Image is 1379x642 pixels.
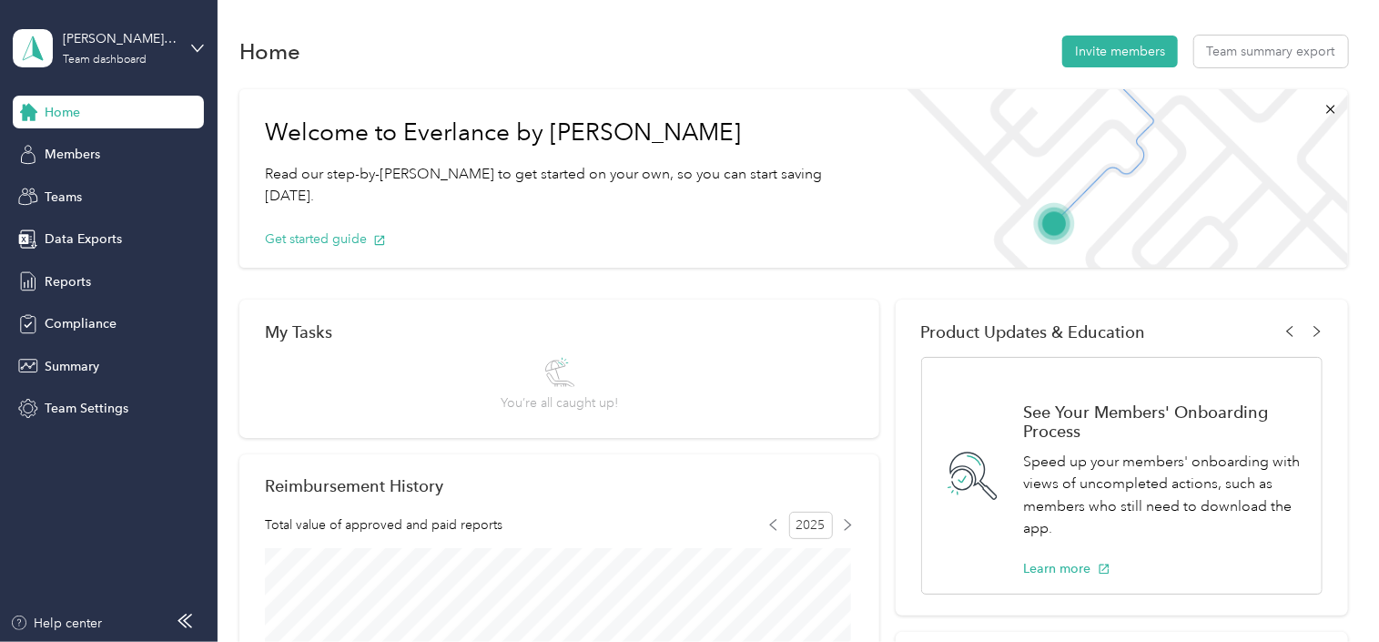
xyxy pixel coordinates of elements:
span: Compliance [45,314,117,333]
h2: Reimbursement History [265,476,443,495]
button: Learn more [1024,559,1110,578]
h1: Welcome to Everlance by [PERSON_NAME] [265,118,863,148]
img: Welcome to everlance [889,89,1348,268]
div: My Tasks [265,322,854,341]
p: Speed up your members' onboarding with views of uncompleted actions, such as members who still ne... [1024,451,1303,540]
button: Invite members [1062,36,1178,67]
span: Total value of approved and paid reports [265,515,502,535]
span: Team Settings [45,399,128,418]
iframe: Everlance-gr Chat Button Frame [1277,540,1379,642]
span: Reports [45,272,91,291]
span: Home [45,103,80,122]
button: Help center [10,614,103,633]
button: Get started guide [265,229,386,249]
span: Teams [45,188,82,207]
p: Read our step-by-[PERSON_NAME] to get started on your own, so you can start saving [DATE]. [265,163,863,208]
span: You’re all caught up! [501,393,618,413]
span: 2025 [789,512,833,539]
h1: See Your Members' Onboarding Process [1024,403,1303,441]
button: Team summary export [1194,36,1348,67]
span: Members [45,145,100,164]
div: Team dashboard [63,55,147,66]
span: Summary [45,357,99,376]
span: Data Exports [45,229,122,249]
span: Product Updates & Education [921,322,1146,341]
div: [PERSON_NAME] Approved [63,29,177,48]
h1: Home [239,42,300,61]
